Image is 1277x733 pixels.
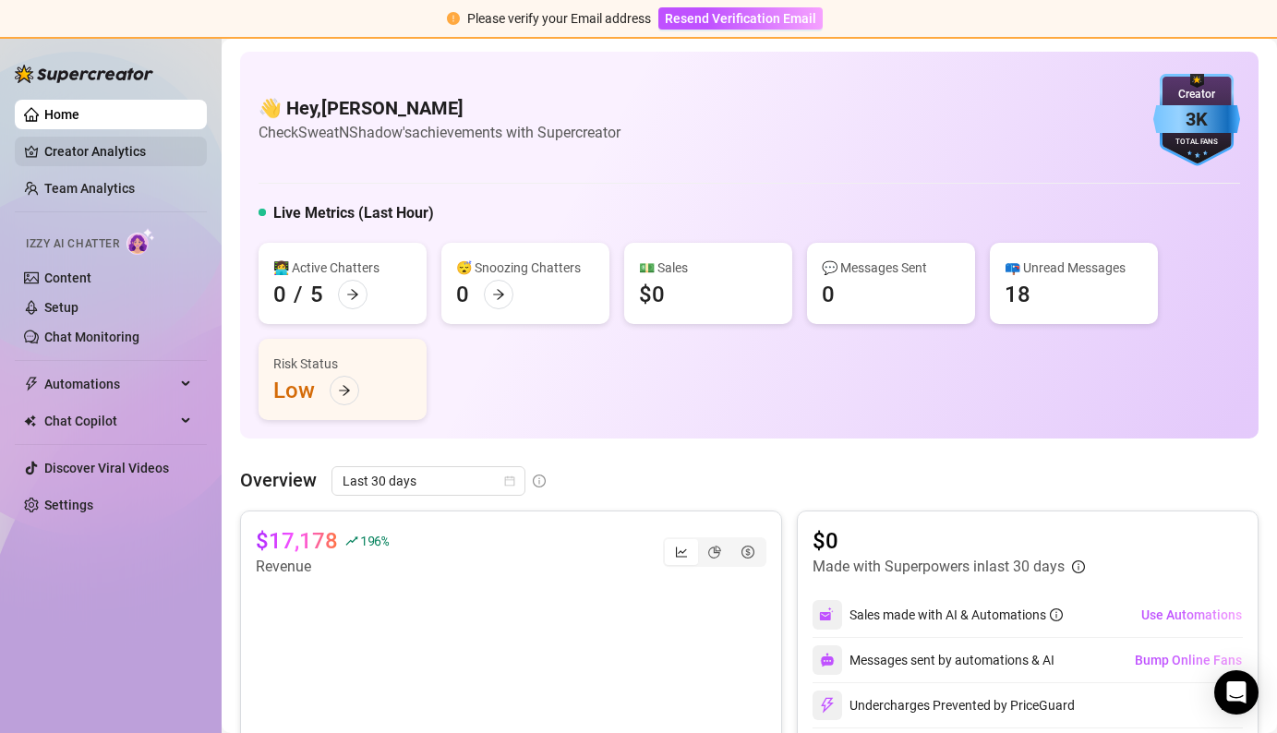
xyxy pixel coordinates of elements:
div: Please verify your Email address [467,8,651,29]
span: dollar-circle [741,546,754,559]
span: info-circle [1072,560,1085,573]
div: 0 [822,280,835,309]
div: segmented control [663,537,766,567]
span: Resend Verification Email [665,11,816,26]
span: arrow-right [346,288,359,301]
span: rise [345,535,358,547]
a: Discover Viral Videos [44,461,169,475]
article: Made with Superpowers in last 30 days [813,556,1065,578]
a: Team Analytics [44,181,135,196]
div: Creator [1153,86,1240,103]
div: Undercharges Prevented by PriceGuard [813,691,1075,720]
span: info-circle [1050,608,1063,621]
a: Setup [44,300,78,315]
a: Home [44,107,79,122]
article: Overview [240,466,317,494]
span: Chat Copilot [44,406,175,436]
div: Sales made with AI & Automations [849,605,1063,625]
span: calendar [504,475,515,487]
article: Revenue [256,556,389,578]
div: Open Intercom Messenger [1214,670,1259,715]
img: blue-badge-DgoSNQY1.svg [1153,74,1240,166]
button: Resend Verification Email [658,7,823,30]
div: 3K [1153,105,1240,134]
div: 💬 Messages Sent [822,258,960,278]
button: Bump Online Fans [1134,645,1243,675]
div: 👩‍💻 Active Chatters [273,258,412,278]
span: 196 % [360,532,389,549]
img: svg%3e [820,653,835,667]
div: 😴 Snoozing Chatters [456,258,595,278]
h4: 👋 Hey, [PERSON_NAME] [259,95,620,121]
div: Messages sent by automations & AI [813,645,1054,675]
div: 18 [1005,280,1030,309]
img: Chat Copilot [24,415,36,427]
span: arrow-right [338,384,351,397]
button: Use Automations [1140,600,1243,630]
span: Izzy AI Chatter [26,235,119,253]
article: Check SweatNShadow's achievements with Supercreator [259,121,620,144]
span: Bump Online Fans [1135,653,1242,667]
a: Settings [44,498,93,512]
div: Risk Status [273,354,412,374]
span: exclamation-circle [447,12,460,25]
a: Creator Analytics [44,137,192,166]
h5: Live Metrics (Last Hour) [273,202,434,224]
a: Content [44,270,91,285]
article: $0 [813,526,1085,556]
span: line-chart [675,546,688,559]
div: $0 [639,280,665,309]
span: Automations [44,369,175,399]
span: info-circle [533,475,546,487]
div: 💵 Sales [639,258,777,278]
div: 0 [273,280,286,309]
img: logo-BBDzfeDw.svg [15,65,153,83]
img: svg%3e [819,697,836,714]
span: Last 30 days [343,467,514,495]
div: 0 [456,280,469,309]
span: thunderbolt [24,377,39,391]
img: AI Chatter [126,228,155,255]
article: $17,178 [256,526,338,556]
img: svg%3e [819,607,836,623]
span: pie-chart [708,546,721,559]
div: Total Fans [1153,137,1240,149]
span: Use Automations [1141,607,1242,622]
span: arrow-right [492,288,505,301]
div: 📪 Unread Messages [1005,258,1143,278]
div: 5 [310,280,323,309]
a: Chat Monitoring [44,330,139,344]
